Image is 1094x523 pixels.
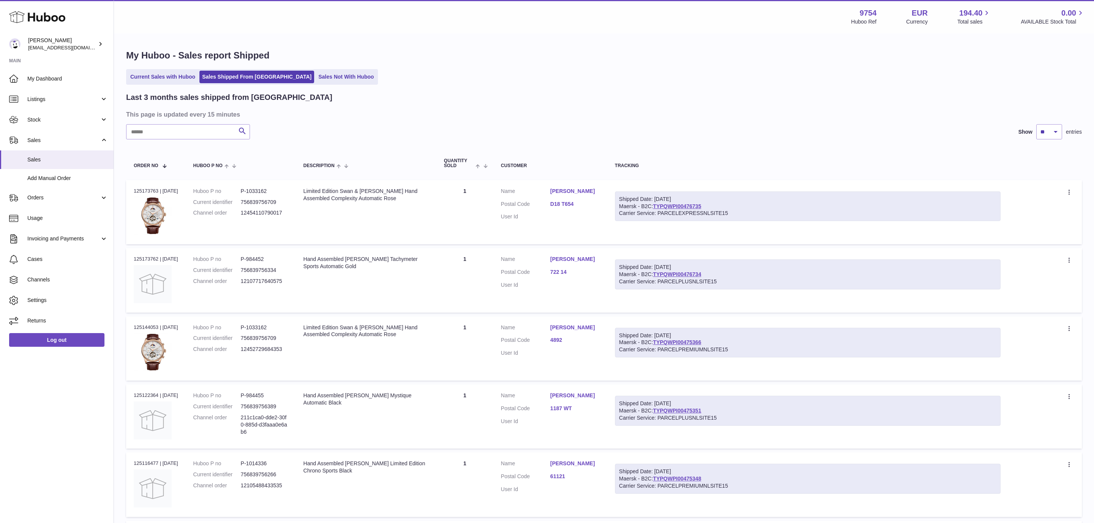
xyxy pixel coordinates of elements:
dt: Current identifier [193,267,241,274]
span: Add Manual Order [27,175,108,182]
span: Quantity Sold [444,158,474,168]
a: TYPQWPI00475351 [653,408,701,414]
dt: User Id [501,213,550,220]
dd: 756839756709 [241,335,288,342]
dt: User Id [501,281,550,289]
dt: Postal Code [501,405,550,414]
dt: Name [501,392,550,401]
img: info@fieldsluxury.london [9,38,21,50]
span: entries [1066,128,1082,136]
dd: P-984455 [241,392,288,399]
span: Order No [134,163,158,168]
div: Shipped Date: [DATE] [619,264,997,271]
h1: My Huboo - Sales report Shipped [126,49,1082,62]
div: 125144053 | [DATE] [134,324,178,331]
div: 125122364 | [DATE] [134,392,178,399]
div: Currency [906,18,928,25]
div: Shipped Date: [DATE] [619,332,997,339]
h2: Last 3 months sales shipped from [GEOGRAPHIC_DATA] [126,92,332,103]
h3: This page is updated every 15 minutes [126,110,1080,119]
dt: Name [501,188,550,197]
td: 1 [436,248,493,312]
dt: Name [501,256,550,265]
a: 722 14 [550,269,600,276]
a: Sales Shipped From [GEOGRAPHIC_DATA] [199,71,314,83]
div: Carrier Service: PARCELPREMIUMNLSITE15 [619,482,997,490]
span: Settings [27,297,108,304]
img: no-photo.jpg [134,469,172,507]
span: 0.00 [1061,8,1076,18]
dt: Huboo P no [193,460,241,467]
dt: Current identifier [193,199,241,206]
div: Maersk - B2C: [615,259,1001,289]
div: Shipped Date: [DATE] [619,196,997,203]
dt: Huboo P no [193,256,241,263]
span: Stock [27,116,100,123]
dd: 12105488433535 [241,482,288,489]
td: 1 [436,316,493,381]
dt: Postal Code [501,473,550,482]
dd: P-1014336 [241,460,288,467]
dt: Channel order [193,482,241,489]
div: 125173763 | [DATE] [134,188,178,194]
a: 61121 [550,473,600,480]
div: Shipped Date: [DATE] [619,468,997,475]
img: no-photo.jpg [134,265,172,303]
dt: Channel order [193,346,241,353]
a: [PERSON_NAME] [550,256,600,263]
div: Shipped Date: [DATE] [619,400,997,407]
strong: 9754 [860,8,877,18]
a: [PERSON_NAME] [550,460,600,467]
dd: 756839756709 [241,199,288,206]
dt: Huboo P no [193,188,241,195]
td: 1 [436,384,493,449]
dd: 12452729684353 [241,346,288,353]
span: Huboo P no [193,163,223,168]
span: Usage [27,215,108,222]
div: Maersk - B2C: [615,396,1001,426]
dt: Huboo P no [193,392,241,399]
dd: P-1033162 [241,324,288,331]
div: Limited Edition Swan & [PERSON_NAME] Hand Assembled Complexity Automatic Rose [304,324,429,338]
div: Hand Assembled [PERSON_NAME] Tachymeter Sports Automatic Gold [304,256,429,270]
dd: 756839756334 [241,267,288,274]
span: Returns [27,317,108,324]
a: Sales Not With Huboo [316,71,376,83]
div: 125116477 | [DATE] [134,460,178,467]
span: Description [304,163,335,168]
dt: Current identifier [193,335,241,342]
a: TYPQWPI00476734 [653,271,701,277]
div: Maersk - B2C: [615,191,1001,221]
span: Listings [27,96,100,103]
dt: Current identifier [193,403,241,410]
img: 97541756811602.jpg [134,333,172,371]
dt: Channel order [193,414,241,436]
div: Hand Assembled [PERSON_NAME] Limited Edition Chrono Sports Black [304,460,429,474]
div: Customer [501,163,600,168]
img: no-photo.jpg [134,401,172,439]
dt: Postal Code [501,337,550,346]
dt: Name [501,460,550,469]
span: [EMAIL_ADDRESS][DOMAIN_NAME] [28,44,112,51]
dd: 756839756266 [241,471,288,478]
dt: Channel order [193,209,241,216]
div: Maersk - B2C: [615,464,1001,494]
div: Tracking [615,163,1001,168]
img: 97541756811602.jpg [134,197,172,235]
span: Orders [27,194,100,201]
dd: 756839756389 [241,403,288,410]
dt: Huboo P no [193,324,241,331]
dd: P-984452 [241,256,288,263]
dt: Channel order [193,278,241,285]
a: D18 T654 [550,201,600,208]
a: [PERSON_NAME] [550,392,600,399]
a: [PERSON_NAME] [550,324,600,331]
span: Sales [27,137,100,144]
dt: Postal Code [501,201,550,210]
dd: 211c1ca0-dde2-30f0-885d-d3faaa0e6ab6 [241,414,288,436]
dt: Name [501,324,550,333]
div: Maersk - B2C: [615,328,1001,358]
span: 194.40 [959,8,982,18]
dt: Current identifier [193,471,241,478]
div: [PERSON_NAME] [28,37,96,51]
